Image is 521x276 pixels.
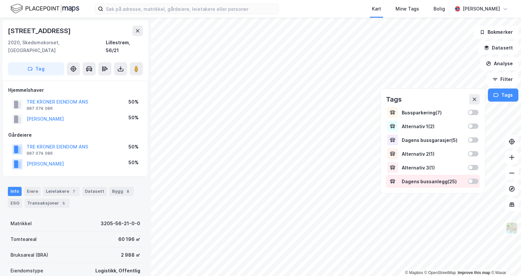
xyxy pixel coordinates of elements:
div: 5 [60,200,67,207]
div: Lillestrøm, 56/21 [106,39,143,54]
button: Datasett [478,41,518,54]
div: 2020, Skedsmokorset, [GEOGRAPHIC_DATA] [8,39,106,54]
iframe: Chat Widget [488,245,521,276]
a: OpenStreetMap [424,270,456,275]
div: Leietakere [43,187,80,196]
div: Tomteareal [10,235,37,243]
div: Transaksjoner [25,199,69,208]
div: [PERSON_NAME] [463,5,500,13]
img: Z [506,222,518,234]
div: 3205-56-21-0-0 [101,220,140,227]
div: Bussparkering ( 7 ) [402,110,464,115]
div: 7 [70,188,77,195]
div: Alternativ 3 ( 1 ) [402,165,464,170]
div: [STREET_ADDRESS] [8,26,72,36]
div: ESG [8,199,22,208]
div: Dagens bussgarasjer ( 5 ) [402,137,464,143]
input: Søk på adresse, matrikkel, gårdeiere, leietakere eller personer [103,4,278,14]
div: Eiendomstype [10,267,43,275]
div: Matrikkel [10,220,32,227]
div: 987 074 086 [27,151,53,156]
img: logo.f888ab2527a4732fd821a326f86c7f29.svg [10,3,79,14]
div: Kart [372,5,381,13]
div: Hjemmelshaver [8,86,143,94]
div: Alternativ 2 ( 1 ) [402,151,464,157]
a: Mapbox [405,270,423,275]
div: 987 074 086 [27,106,53,111]
div: 8 [125,188,131,195]
button: Tags [488,89,518,102]
div: Tags [386,94,402,105]
div: 2 988 ㎡ [121,251,140,259]
div: 50% [128,143,139,151]
div: Bygg [109,187,134,196]
div: Bruksareal (BRA) [10,251,48,259]
div: 60 196 ㎡ [118,235,140,243]
div: Info [8,187,22,196]
button: Filter [487,73,518,86]
div: Gårdeiere [8,131,143,139]
div: Mine Tags [396,5,419,13]
button: Analyse [480,57,518,70]
div: 50% [128,159,139,167]
div: Dagens bussanlegg ( 25 ) [402,179,464,184]
button: Tag [8,62,64,75]
div: Eiere [24,187,41,196]
div: 50% [128,98,139,106]
div: Bolig [434,5,445,13]
button: Bokmerker [474,26,518,39]
div: Kontrollprogram for chat [488,245,521,276]
div: Datasett [82,187,107,196]
div: Alternativ 1 ( 2 ) [402,124,464,129]
div: Logistikk, Offentlig [95,267,140,275]
div: 50% [128,114,139,122]
a: Improve this map [458,270,490,275]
